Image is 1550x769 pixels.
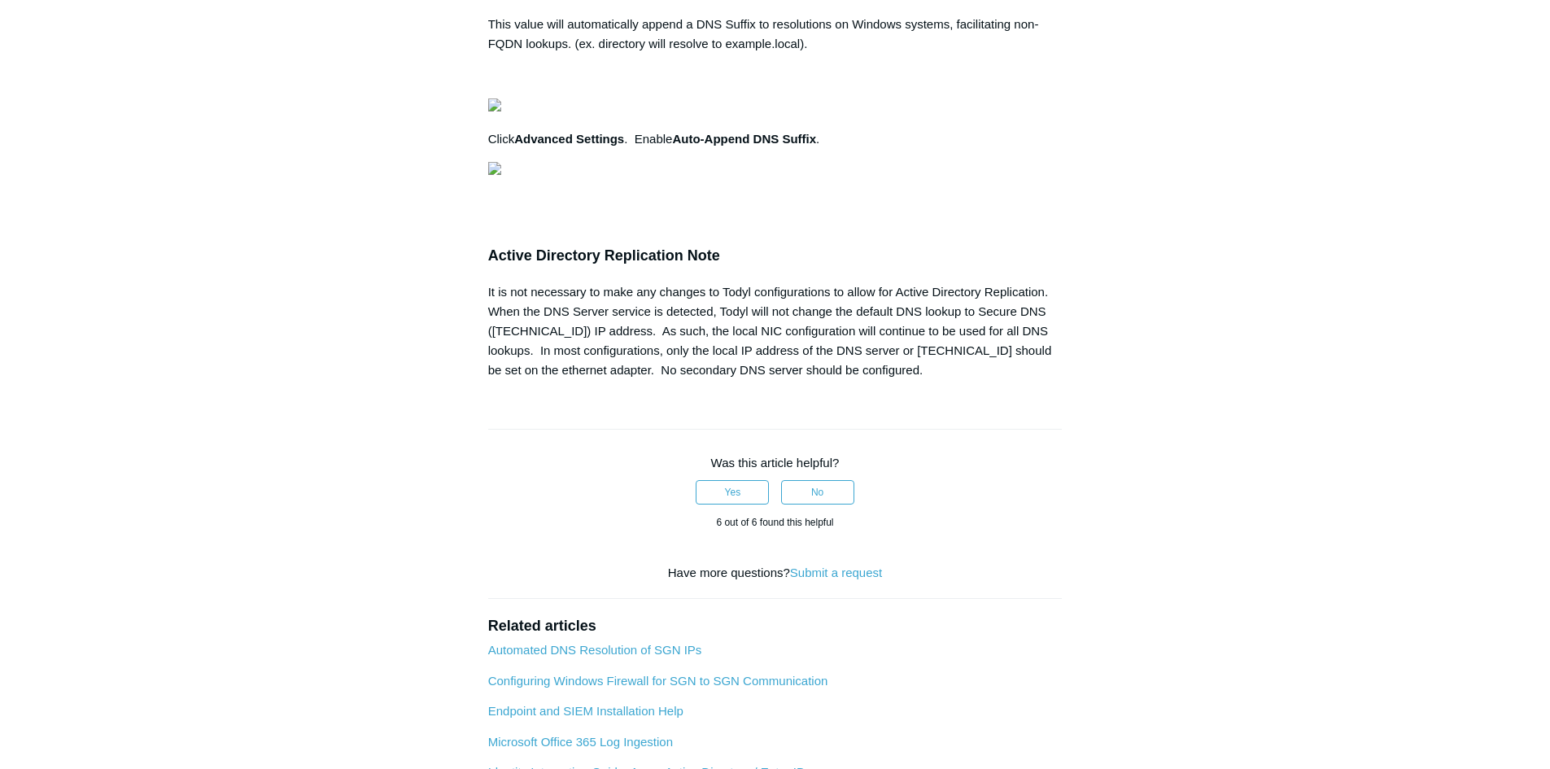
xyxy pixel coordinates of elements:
span: 6 out of 6 found this helpful [716,517,833,528]
strong: Auto-Append DNS Suffix [672,132,816,146]
button: This article was helpful [696,480,769,505]
img: 27414207119379 [488,98,501,111]
p: This value will automatically append a DNS Suffix to resolutions on Windows systems, facilitating... [488,15,1063,54]
p: Click . Enable . [488,129,1063,149]
a: Configuring Windows Firewall for SGN to SGN Communication [488,674,828,688]
img: 27414169404179 [488,162,501,175]
h3: Active Directory Replication Note [488,244,1063,268]
div: It is not necessary to make any changes to Todyl configurations to allow for Active Directory Rep... [488,282,1063,380]
h2: Related articles [488,615,1063,637]
span: Was this article helpful? [711,456,840,470]
a: Endpoint and SIEM Installation Help [488,704,683,718]
button: This article was not helpful [781,480,854,505]
a: Submit a request [790,566,882,579]
div: Have more questions? [488,564,1063,583]
a: Microsoft Office 365 Log Ingestion [488,735,673,749]
strong: Advanced Settings [514,132,624,146]
a: Automated DNS Resolution of SGN IPs [488,643,702,657]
